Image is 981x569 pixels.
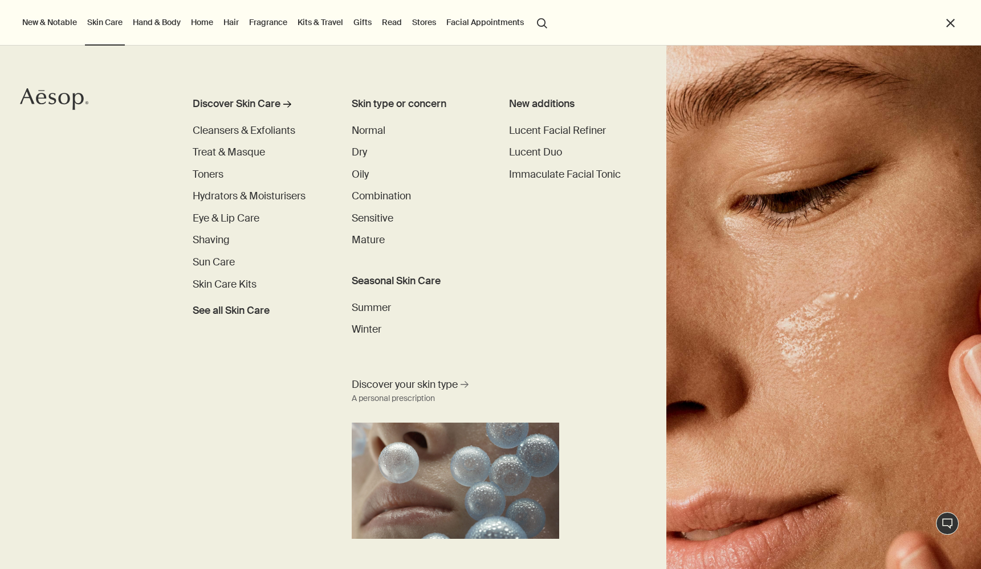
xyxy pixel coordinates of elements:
a: Shaving [193,233,230,248]
a: Sensitive [352,211,393,227]
img: Woman holding her face with her hands [666,46,981,569]
span: Immaculate Facial Tonic [509,168,621,181]
span: Sun Care [193,256,235,269]
a: Immaculate Facial Tonic [509,167,621,183]
button: Open search [532,11,552,33]
a: Combination [352,189,411,204]
h3: Seasonal Skin Care [352,274,480,289]
span: Mature [352,234,385,247]
a: Kits & Travel [295,15,345,30]
a: Lucent Duo [509,145,562,161]
a: Gifts [351,15,374,30]
a: Aesop [20,88,88,113]
span: Normal [352,124,385,137]
a: Lucent Facial Refiner [509,124,606,139]
span: Skin Care Kits [193,278,257,291]
a: Facial Appointments [444,15,526,30]
a: Eye & Lip Care [193,211,259,227]
span: Cleansers & Exfoliants [193,124,295,137]
span: Sensitive [352,212,393,225]
span: Lucent Duo [509,146,562,159]
a: Summer [352,301,391,316]
button: Chat en direct [936,512,959,535]
span: Treat & Masque [193,146,265,159]
span: Summer [352,301,391,314]
h3: Skin type or concern [352,97,480,112]
svg: Aesop [20,88,88,110]
a: Hydrators & Moisturisers [193,189,306,204]
a: Treat & Masque [193,145,265,161]
a: Fragrance [247,15,290,30]
a: Skin Care [85,15,125,30]
a: See all Skin Care [193,299,270,319]
a: Discover your skin type A personal prescriptionSmall blue balloons floating around a face [349,375,562,539]
span: Eye & Lip Care [193,212,259,225]
span: Hydrators & Moisturisers [193,190,306,203]
a: Mature [352,233,385,248]
span: See all Skin Care [193,304,270,319]
span: Toners [193,168,223,181]
a: Hair [221,15,241,30]
span: Shaving [193,234,230,247]
a: Read [380,15,404,30]
span: Lucent Facial Refiner [509,124,606,137]
a: Skin Care Kits [193,277,257,293]
a: Discover Skin Care [193,97,321,117]
div: Discover Skin Care [193,97,280,112]
div: New additions [509,97,637,112]
a: Home [189,15,215,30]
button: New & Notable [20,15,79,30]
button: Close the Menu [944,17,957,30]
a: Toners [193,167,223,183]
a: Winter [352,322,381,338]
a: Oily [352,167,369,183]
a: Sun Care [193,255,235,271]
button: Stores [410,15,438,30]
span: Oily [352,168,369,181]
span: Combination [352,190,411,203]
div: A personal prescription [352,392,435,406]
span: Winter [352,323,381,336]
a: Dry [352,145,367,161]
a: Normal [352,124,385,139]
a: Cleansers & Exfoliants [193,124,295,139]
span: Discover your skin type [352,378,458,392]
span: Dry [352,146,367,159]
a: Hand & Body [131,15,183,30]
